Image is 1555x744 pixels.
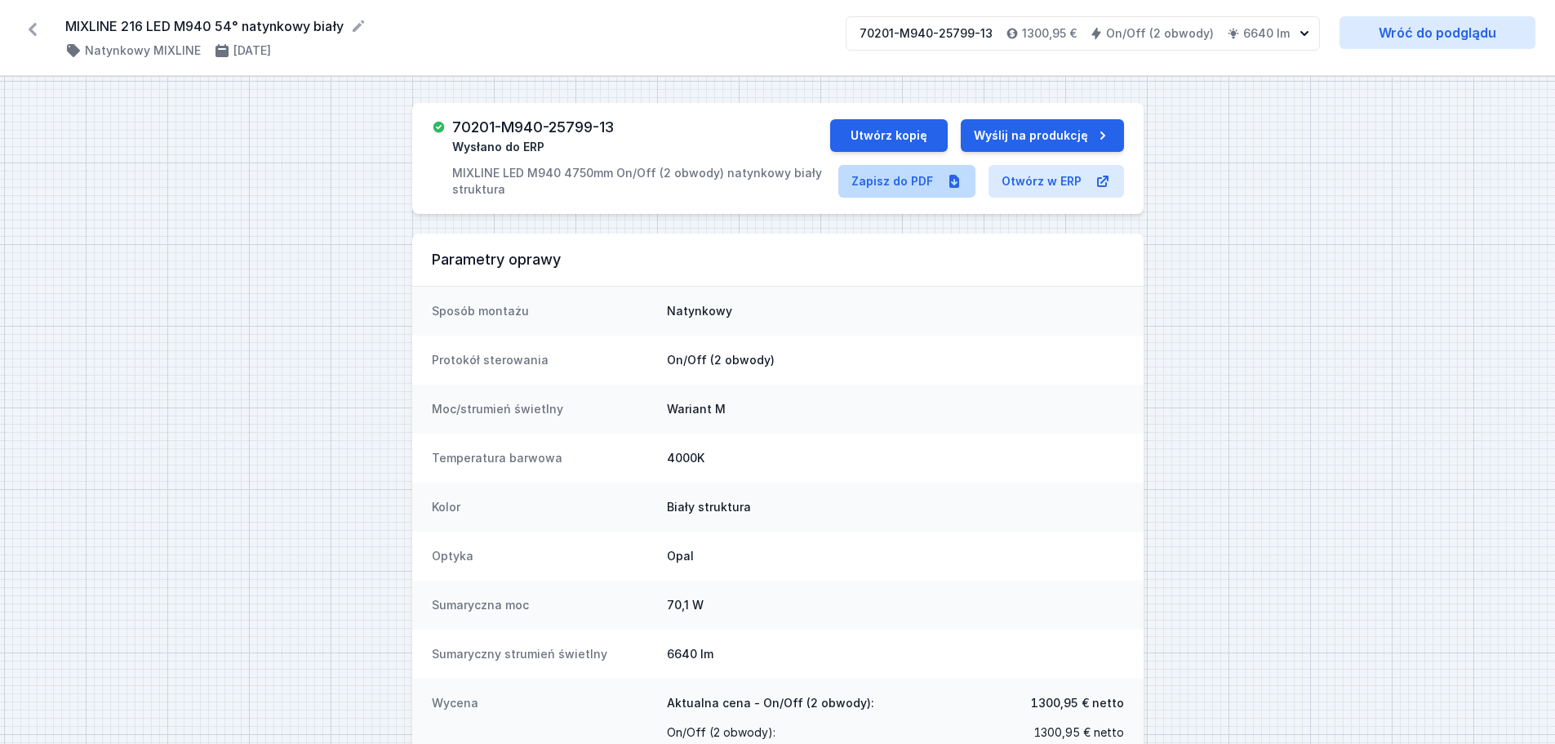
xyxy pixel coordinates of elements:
[667,499,1124,515] dd: Biały struktura
[830,119,948,152] button: Utwórz kopię
[452,139,544,155] span: Wysłano do ERP
[667,597,1124,613] dd: 70,1 W
[667,695,874,711] span: Aktualna cena - On/Off (2 obwody):
[432,499,654,515] dt: Kolor
[667,352,1124,368] dd: On/Off (2 obwody)
[432,597,654,613] dt: Sumaryczna moc
[667,450,1124,466] dd: 4000K
[667,303,1124,319] dd: Natynkowy
[432,548,654,564] dt: Optyka
[85,42,201,59] h4: Natynkowy MIXLINE
[667,548,1124,564] dd: Opal
[1033,721,1124,744] span: 1300,95 € netto
[1031,695,1124,711] span: 1300,95 € netto
[432,250,1124,270] h3: Parametry oprawy
[1243,25,1290,42] h4: 6640 lm
[838,165,975,198] a: Zapisz do PDF
[846,16,1320,51] button: 70201-M940-25799-131300,95 €On/Off (2 obwody)6640 lm
[432,352,654,368] dt: Protokół sterowania
[432,450,654,466] dt: Temperatura barwowa
[1106,25,1214,42] h4: On/Off (2 obwody)
[452,165,829,198] p: MIXLINE LED M940 4750mm On/Off (2 obwody) natynkowy biały struktura
[860,25,993,42] div: 70201-M940-25799-13
[961,119,1124,152] button: Wyślij na produkcję
[667,721,775,744] span: On/Off (2 obwody) :
[667,646,1124,662] dd: 6640 lm
[452,119,614,136] h3: 70201-M940-25799-13
[432,303,654,319] dt: Sposób montażu
[432,401,654,417] dt: Moc/strumień świetlny
[350,18,367,34] button: Edytuj nazwę projektu
[65,16,826,36] form: MIXLINE 216 LED M940 54° natynkowy biały
[667,401,1124,417] dd: Wariant M
[989,165,1124,198] a: Otwórz w ERP
[233,42,271,59] h4: [DATE]
[1340,16,1535,49] a: Wróć do podglądu
[1022,25,1077,42] h4: 1300,95 €
[432,646,654,662] dt: Sumaryczny strumień świetlny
